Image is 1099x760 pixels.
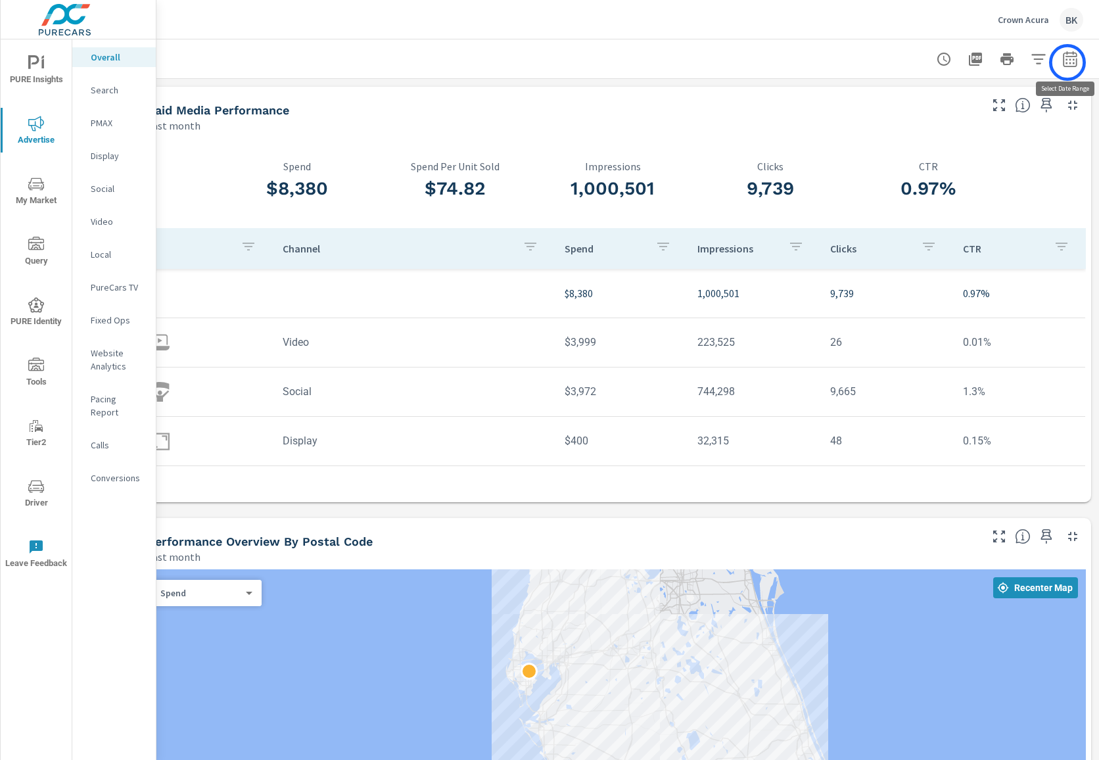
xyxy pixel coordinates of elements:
[830,242,910,255] p: Clicks
[820,473,952,507] td: —
[376,178,534,200] h3: $74.82
[72,277,156,297] div: PureCars TV
[376,160,534,172] p: Spend Per Unit Sold
[1062,95,1083,116] button: Minimize Widget
[150,382,170,402] img: icon-social.svg
[91,346,145,373] p: Website Analytics
[962,46,989,72] button: "Export Report to PDF"
[993,577,1078,598] button: Recenter Map
[72,435,156,455] div: Calls
[91,281,145,294] p: PureCars TV
[952,325,1085,359] td: 0.01%
[150,587,251,600] div: Spend
[5,55,68,87] span: PURE Insights
[91,248,145,261] p: Local
[989,526,1010,547] button: Make Fullscreen
[963,242,1043,255] p: CTR
[534,160,691,172] p: Impressions
[554,473,687,507] td: $9
[849,178,1007,200] h3: 0.97%
[91,215,145,228] p: Video
[952,424,1085,458] td: 0.15%
[91,392,145,419] p: Pacing Report
[91,314,145,327] p: Fixed Ops
[5,358,68,390] span: Tools
[272,473,554,507] td: ConnectedTv
[272,375,554,408] td: Social
[91,116,145,130] p: PMAX
[272,325,554,359] td: Video
[1062,526,1083,547] button: Minimize Widget
[150,333,170,352] img: icon-video.svg
[554,325,687,359] td: $3,999
[150,431,170,451] img: icon-display.svg
[687,325,820,359] td: 223,525
[1015,529,1031,544] span: Understand performance data by postal code. Individual postal codes can be selected and expanded ...
[72,113,156,133] div: PMAX
[849,160,1007,172] p: CTR
[820,375,952,408] td: 9,665
[554,375,687,408] td: $3,972
[534,178,691,200] h3: 1,000,501
[820,325,952,359] td: 26
[72,212,156,231] div: Video
[697,285,809,301] p: 1,000,501
[72,468,156,488] div: Conversions
[989,95,1010,116] button: Make Fullscreen
[5,116,68,148] span: Advertise
[147,103,289,117] h5: Paid Media Performance
[691,160,849,172] p: Clicks
[160,587,241,599] p: Spend
[830,285,942,301] p: 9,739
[687,375,820,408] td: 744,298
[147,118,200,133] p: Last month
[147,534,373,548] h5: Performance Overview By Postal Code
[72,47,156,67] div: Overall
[91,149,145,162] p: Display
[72,179,156,199] div: Social
[72,389,156,422] div: Pacing Report
[72,80,156,100] div: Search
[5,176,68,208] span: My Market
[565,285,676,301] p: $8,380
[5,539,68,571] span: Leave Feedback
[1015,97,1031,113] span: Understand performance metrics over the selected time range.
[1036,526,1057,547] span: Save this to your personalized report
[147,549,200,565] p: Last month
[697,242,778,255] p: Impressions
[218,160,376,172] p: Spend
[283,242,512,255] p: Channel
[820,424,952,458] td: 48
[952,375,1085,408] td: 1.3%
[91,182,145,195] p: Social
[72,146,156,166] div: Display
[963,285,1075,301] p: 0.97%
[1025,46,1052,72] button: Apply Filters
[687,473,820,507] td: 363
[1,39,72,584] div: nav menu
[687,424,820,458] td: 32,315
[998,14,1049,26] p: Crown Acura
[998,582,1073,594] span: Recenter Map
[554,424,687,458] td: $400
[5,237,68,269] span: Query
[5,418,68,450] span: Tier2
[5,479,68,511] span: Driver
[72,310,156,330] div: Fixed Ops
[272,424,554,458] td: Display
[5,297,68,329] span: PURE Identity
[218,178,376,200] h3: $8,380
[91,83,145,97] p: Search
[72,245,156,264] div: Local
[1060,8,1083,32] div: BK
[565,242,645,255] p: Spend
[91,51,145,64] p: Overall
[72,343,156,376] div: Website Analytics
[91,471,145,485] p: Conversions
[952,473,1085,507] td: — %
[691,178,849,200] h3: 9,739
[91,439,145,452] p: Calls
[1036,95,1057,116] span: Save this to your personalized report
